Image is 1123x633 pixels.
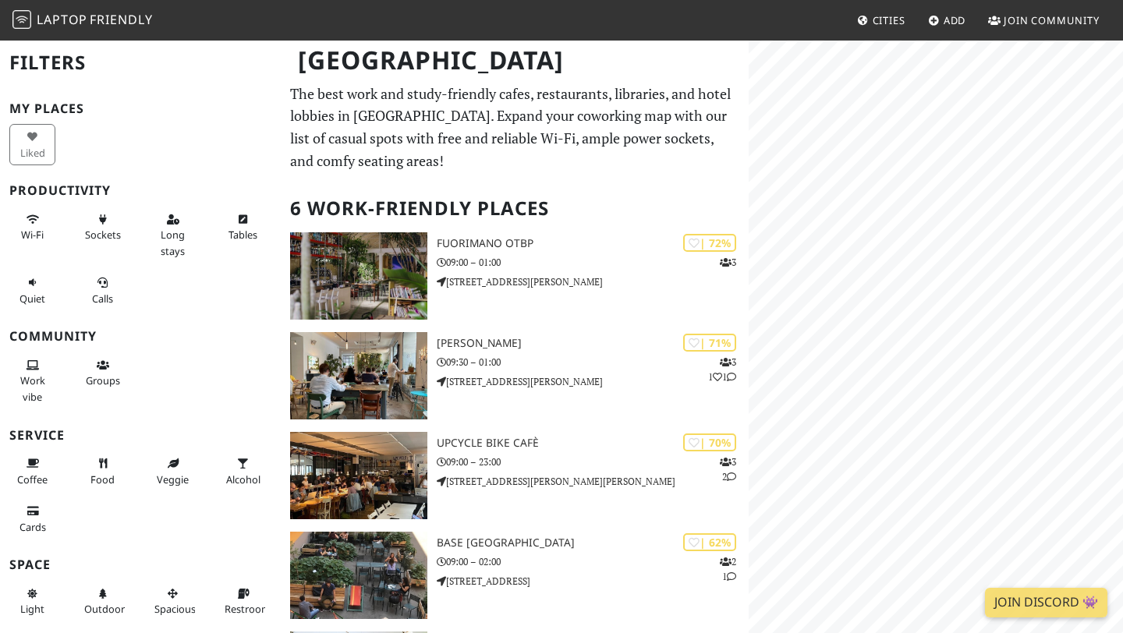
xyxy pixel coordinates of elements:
button: Cards [9,498,55,539]
p: 2 1 [720,554,736,584]
p: 09:00 – 02:00 [437,554,749,569]
h3: Fuorimano OTBP [437,237,749,250]
p: [STREET_ADDRESS] [437,574,749,589]
span: Long stays [161,228,185,257]
span: Friendly [90,11,152,28]
a: LaptopFriendly LaptopFriendly [12,7,153,34]
h2: Filters [9,39,271,87]
span: Natural light [20,602,44,616]
a: Cities [851,6,912,34]
span: Alcohol [226,472,260,486]
div: | 62% [683,533,736,551]
span: People working [20,373,45,403]
span: Add [944,13,966,27]
p: [STREET_ADDRESS][PERSON_NAME] [437,374,749,389]
button: Long stays [150,207,196,263]
span: Restroom [225,602,271,616]
p: [STREET_ADDRESS][PERSON_NAME][PERSON_NAME] [437,474,749,489]
p: 09:00 – 23:00 [437,454,749,469]
span: Group tables [86,373,120,387]
h1: [GEOGRAPHIC_DATA] [285,39,746,82]
button: Alcohol [220,451,266,492]
h3: Community [9,329,271,344]
p: 3 2 [720,454,736,484]
button: Veggie [150,451,196,492]
button: Wi-Fi [9,207,55,248]
button: Calls [80,270,126,311]
span: Credit cards [19,520,46,534]
span: Spacious [154,602,196,616]
span: Veggie [157,472,189,486]
p: 3 1 1 [708,355,736,384]
button: Restroom [220,581,266,622]
p: [STREET_ADDRESS][PERSON_NAME] [437,274,749,289]
p: 09:00 – 01:00 [437,255,749,270]
div: | 72% [683,234,736,252]
button: Outdoor [80,581,126,622]
span: Coffee [17,472,48,486]
span: Outdoor area [84,602,125,616]
span: Stable Wi-Fi [21,228,44,242]
h3: Productivity [9,183,271,198]
span: Join Community [1004,13,1100,27]
h3: Space [9,557,271,572]
p: The best work and study-friendly cafes, restaurants, libraries, and hotel lobbies in [GEOGRAPHIC_... [290,83,739,172]
a: Join Community [982,6,1106,34]
button: Food [80,451,126,492]
button: Sockets [80,207,126,248]
a: BASE Milano | 62% 21 BASE [GEOGRAPHIC_DATA] 09:00 – 02:00 [STREET_ADDRESS] [281,532,749,619]
button: Coffee [9,451,55,492]
h3: [PERSON_NAME] [437,337,749,350]
a: Upcycle Bike Cafè | 70% 32 Upcycle Bike Cafè 09:00 – 23:00 [STREET_ADDRESS][PERSON_NAME][PERSON_N... [281,432,749,519]
div: | 71% [683,334,736,352]
img: LaptopFriendly [12,10,31,29]
h3: Service [9,428,271,443]
span: Cities [873,13,905,27]
a: Join Discord 👾 [985,588,1107,617]
h3: My Places [9,101,271,116]
span: Work-friendly tables [228,228,257,242]
a: Fuorimano OTBP | 72% 3 Fuorimano OTBP 09:00 – 01:00 [STREET_ADDRESS][PERSON_NAME] [281,232,749,320]
img: Upcycle Bike Cafè [290,432,427,519]
span: Laptop [37,11,87,28]
h3: BASE [GEOGRAPHIC_DATA] [437,536,749,550]
a: Add [922,6,972,34]
p: 09:30 – 01:00 [437,355,749,370]
span: Food [90,472,115,486]
button: Work vibe [9,352,55,409]
h3: Upcycle Bike Cafè [437,437,749,450]
button: Tables [220,207,266,248]
div: | 70% [683,433,736,451]
span: Power sockets [85,228,121,242]
img: BASE Milano [290,532,427,619]
span: Video/audio calls [92,292,113,306]
p: 3 [720,255,736,270]
span: Quiet [19,292,45,306]
button: Quiet [9,270,55,311]
h2: 6 Work-Friendly Places [290,185,739,232]
button: Light [9,581,55,622]
button: Spacious [150,581,196,622]
img: oTTo [290,332,427,419]
img: Fuorimano OTBP [290,232,427,320]
a: oTTo | 71% 311 [PERSON_NAME] 09:30 – 01:00 [STREET_ADDRESS][PERSON_NAME] [281,332,749,419]
button: Groups [80,352,126,394]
